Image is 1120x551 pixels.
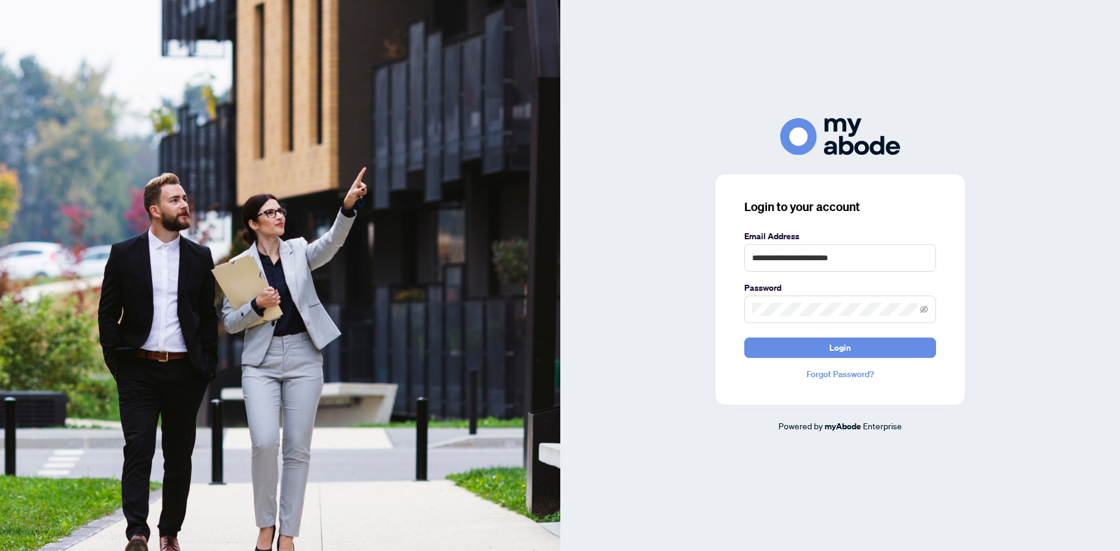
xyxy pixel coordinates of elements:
label: Email Address [744,230,936,243]
img: ma-logo [780,118,900,155]
label: Password [744,281,936,294]
button: Login [744,338,936,358]
a: myAbode [825,420,861,433]
span: Enterprise [863,420,902,431]
span: Login [829,338,851,357]
h3: Login to your account [744,198,936,215]
span: eye-invisible [920,305,928,314]
span: Powered by [778,420,823,431]
a: Forgot Password? [744,368,936,381]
